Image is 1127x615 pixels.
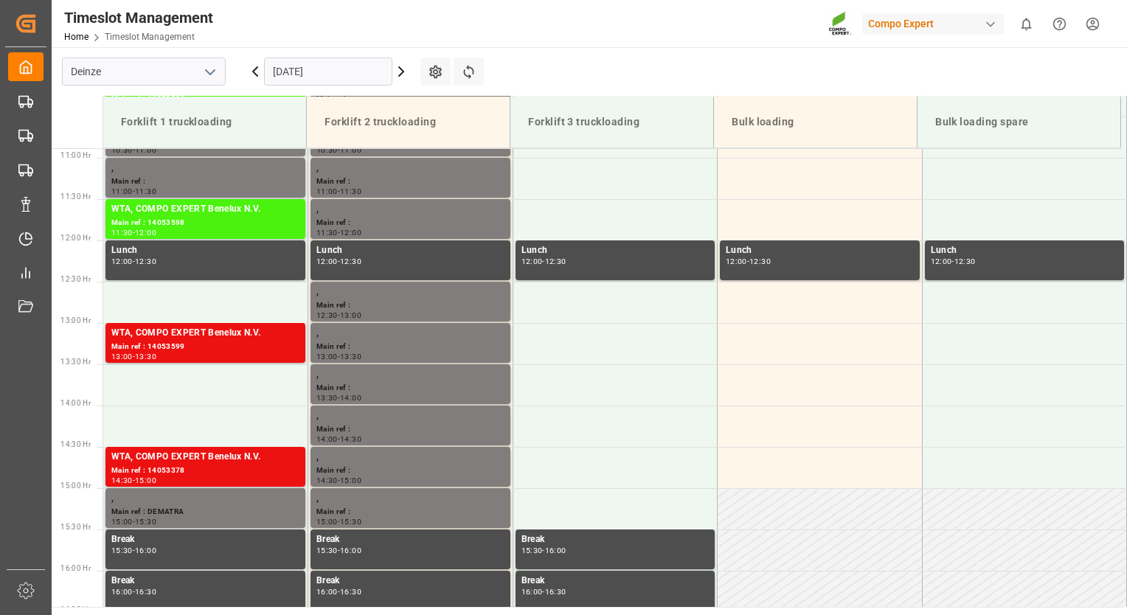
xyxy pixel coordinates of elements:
[135,188,156,195] div: 11:30
[340,395,361,401] div: 14:00
[60,440,91,448] span: 14:30 Hr
[111,518,133,525] div: 15:00
[338,258,340,265] div: -
[111,258,133,265] div: 12:00
[133,588,135,595] div: -
[542,258,544,265] div: -
[111,176,299,188] div: Main ref :
[340,258,361,265] div: 12:30
[749,258,771,265] div: 12:30
[747,258,749,265] div: -
[316,423,504,436] div: Main ref :
[338,477,340,484] div: -
[135,588,156,595] div: 16:30
[316,547,338,554] div: 15:30
[316,477,338,484] div: 14:30
[133,477,135,484] div: -
[60,151,91,159] span: 11:00 Hr
[111,491,299,506] div: ,
[135,258,156,265] div: 12:30
[60,192,91,201] span: 11:30 Hr
[1043,7,1076,41] button: Help Center
[931,243,1119,258] div: Lunch
[545,547,566,554] div: 16:00
[115,108,294,136] div: Forklift 1 truckloading
[60,605,91,614] span: 16:30 Hr
[340,518,361,525] div: 15:30
[521,547,543,554] div: 15:30
[111,326,299,341] div: WTA, COMPO EXPERT Benelux N.V.
[521,258,543,265] div: 12:00
[316,367,504,382] div: ,
[316,518,338,525] div: 15:00
[135,477,156,484] div: 15:00
[340,353,361,360] div: 13:30
[111,477,133,484] div: 14:30
[64,32,89,42] a: Home
[133,229,135,236] div: -
[545,258,566,265] div: 12:30
[929,108,1109,136] div: Bulk loading spare
[111,341,299,353] div: Main ref : 14053599
[316,243,504,258] div: Lunch
[111,188,133,195] div: 11:00
[64,7,213,29] div: Timeslot Management
[316,341,504,353] div: Main ref :
[316,382,504,395] div: Main ref :
[316,161,504,176] div: ,
[862,10,1010,38] button: Compo Expert
[316,312,338,319] div: 12:30
[338,147,340,153] div: -
[135,547,156,554] div: 16:00
[60,564,91,572] span: 16:00 Hr
[338,547,340,554] div: -
[340,477,361,484] div: 15:00
[135,518,156,525] div: 15:30
[60,399,91,407] span: 14:00 Hr
[111,506,299,518] div: Main ref : DEMATRA
[133,518,135,525] div: -
[340,588,361,595] div: 16:30
[111,588,133,595] div: 16:00
[316,574,504,588] div: Break
[133,188,135,195] div: -
[316,299,504,312] div: Main ref :
[726,258,747,265] div: 12:00
[338,588,340,595] div: -
[726,108,905,136] div: Bulk loading
[60,316,91,324] span: 13:00 Hr
[340,547,361,554] div: 16:00
[111,243,299,258] div: Lunch
[264,58,392,86] input: DD.MM.YYYY
[111,547,133,554] div: 15:30
[340,188,361,195] div: 11:30
[862,13,1004,35] div: Compo Expert
[316,258,338,265] div: 12:00
[135,229,156,236] div: 12:00
[60,358,91,366] span: 13:30 Hr
[60,482,91,490] span: 15:00 Hr
[338,229,340,236] div: -
[133,353,135,360] div: -
[931,258,952,265] div: 12:00
[316,353,338,360] div: 13:00
[135,147,156,153] div: 11:00
[316,202,504,217] div: ,
[111,450,299,465] div: WTA, COMPO EXPERT Benelux N.V.
[542,588,544,595] div: -
[133,547,135,554] div: -
[316,409,504,423] div: ,
[198,60,221,83] button: open menu
[340,147,361,153] div: 11:00
[111,532,299,547] div: Break
[133,147,135,153] div: -
[111,353,133,360] div: 13:00
[1010,7,1043,41] button: show 0 new notifications
[111,147,133,153] div: 10:30
[338,518,340,525] div: -
[316,217,504,229] div: Main ref :
[316,176,504,188] div: Main ref :
[135,353,156,360] div: 13:30
[316,450,504,465] div: ,
[316,147,338,153] div: 10:30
